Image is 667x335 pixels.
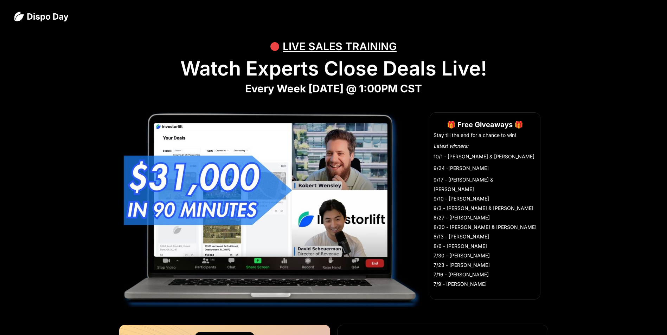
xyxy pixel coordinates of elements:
em: Latest winners: [434,143,468,149]
div: LIVE SALES TRAINING [283,36,397,57]
strong: Every Week [DATE] @ 1:00PM CST [245,82,422,95]
h1: Watch Experts Close Deals Live! [14,57,653,80]
strong: 🎁 Free Giveaways 🎁 [447,120,523,129]
li: 9/17 - [PERSON_NAME] & [PERSON_NAME] 9/10 - [PERSON_NAME] 9/3 - [PERSON_NAME] & [PERSON_NAME] 8/2... [434,175,537,289]
li: Stay till the end for a chance to win! [434,132,537,139]
li: 10/1 - [PERSON_NAME] & [PERSON_NAME] [434,152,537,161]
li: 9/24 -[PERSON_NAME] [434,163,537,173]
